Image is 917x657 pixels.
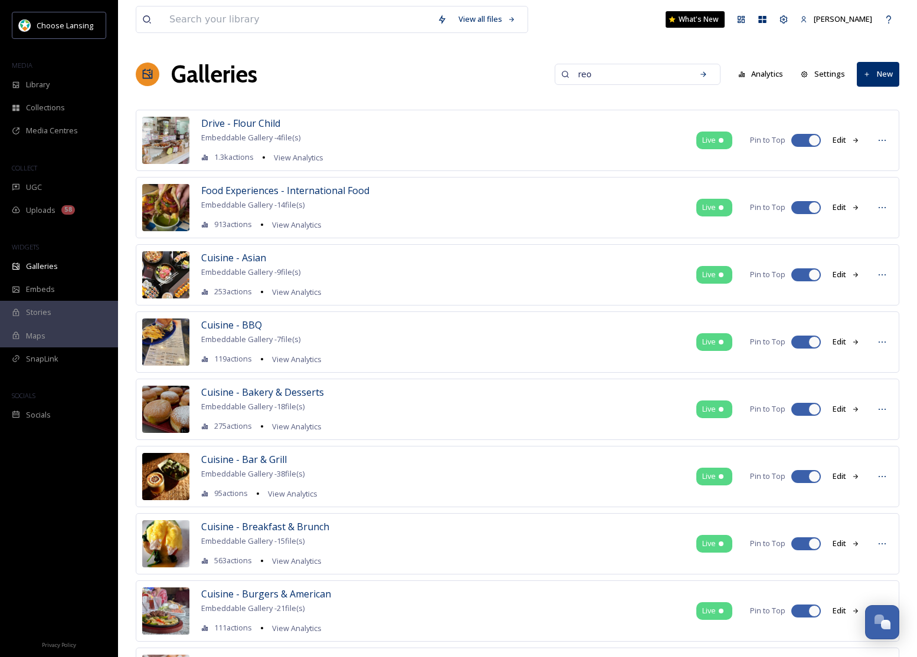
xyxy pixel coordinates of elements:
a: Settings [795,63,857,86]
span: Stories [26,307,51,318]
span: Embeddable Gallery - 18 file(s) [201,401,304,412]
span: COLLECT [12,163,37,172]
span: Collections [26,102,65,113]
span: 275 actions [214,421,252,432]
img: 93ed070b-00fa-463a-a3f5-a08e5ee959b7.jpg [142,386,189,433]
span: Pin to Top [750,605,785,616]
a: View Analytics [266,285,322,299]
span: Pin to Top [750,403,785,415]
button: Edit [827,398,866,421]
img: e4f12ae3-ad34-4c31-88ea-28d2b22dc580.jpg [142,520,189,567]
span: Drive - Flour Child [201,117,280,130]
button: Analytics [732,63,790,86]
span: Live [702,269,716,280]
span: Socials [26,409,51,421]
span: SnapLink [26,353,58,364]
span: Live [702,202,716,213]
span: Uploads [26,205,55,216]
span: MEDIA [12,61,32,70]
span: Embeds [26,284,55,295]
a: Privacy Policy [42,637,76,651]
button: Edit [827,196,866,219]
span: Live [702,403,716,415]
a: View Analytics [266,554,322,568]
img: 5c04e403-5e39-458e-88c6-eb4e06f7bc52.jpg [142,453,189,500]
img: cecbb798-a18b-4d0c-9a8f-474797b97dd4.jpg [142,184,189,231]
a: View all files [453,8,522,31]
span: Pin to Top [750,538,785,549]
a: View Analytics [266,352,322,366]
span: Live [702,538,716,549]
span: Pin to Top [750,471,785,482]
span: View Analytics [272,354,322,364]
a: View Analytics [268,150,323,165]
span: View Analytics [272,219,322,230]
span: Maps [26,330,45,341]
span: Media Centres [26,125,78,136]
span: Pin to Top [750,134,785,146]
span: Live [702,336,716,347]
img: logo.jpeg [19,19,31,31]
span: View Analytics [272,287,322,297]
button: New [857,62,899,86]
input: Search your library [163,6,431,32]
span: Live [702,471,716,482]
a: What's New [666,11,725,28]
button: Settings [795,63,851,86]
span: Embeddable Gallery - 21 file(s) [201,603,304,613]
span: Cuisine - Breakfast & Brunch [201,520,329,533]
img: 3446dd9c-10b6-45b8-81e5-e0e62029d78d.jpg [142,587,189,635]
a: View Analytics [266,218,322,232]
span: Embeddable Gallery - 14 file(s) [201,199,304,210]
span: WIDGETS [12,242,39,251]
span: 1.3k actions [214,152,254,163]
button: Edit [827,465,866,488]
span: Cuisine - Bakery & Desserts [201,386,324,399]
button: Open Chat [865,605,899,639]
a: View Analytics [262,487,317,501]
span: SOCIALS [12,391,35,400]
img: 64309746-7e62-485d-a096-eeecd8486ddc.jpg [142,251,189,298]
a: Analytics [732,63,795,86]
span: Embeddable Gallery - 9 file(s) [201,267,300,277]
div: 58 [61,205,75,215]
span: Privacy Policy [42,641,76,649]
span: Live [702,605,716,616]
a: [PERSON_NAME] [794,8,878,31]
span: Live [702,134,716,146]
span: Pin to Top [750,202,785,213]
span: Embeddable Gallery - 15 file(s) [201,536,304,546]
span: Pin to Top [750,336,785,347]
button: Edit [827,330,866,353]
span: Cuisine - Bar & Grill [201,453,287,466]
span: 111 actions [214,622,252,633]
button: Edit [827,263,866,286]
span: Embeddable Gallery - 7 file(s) [201,334,300,344]
span: Choose Lansing [37,20,93,31]
span: 563 actions [214,555,252,566]
button: Edit [827,532,866,555]
span: Embeddable Gallery - 38 file(s) [201,468,304,479]
span: Food Experiences - International Food [201,184,369,197]
span: 95 actions [214,488,248,499]
a: Galleries [171,57,257,92]
span: 253 actions [214,286,252,297]
span: Cuisine - Asian [201,251,266,264]
a: View Analytics [266,621,322,635]
span: Library [26,79,50,90]
span: View Analytics [272,623,322,633]
img: a67a5d78-8d6e-4623-aafa-37796b7563c3.jpg [142,117,189,164]
a: View Analytics [266,419,322,433]
button: Edit [827,129,866,152]
img: d1799639-65f9-46e8-b2fc-524b573a2a98.jpg [142,318,189,366]
span: Embeddable Gallery - 4 file(s) [201,132,300,143]
span: Galleries [26,261,58,272]
span: View Analytics [268,488,317,499]
span: View Analytics [272,556,322,566]
span: UGC [26,182,42,193]
span: 119 actions [214,353,252,364]
span: View Analytics [274,152,323,163]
